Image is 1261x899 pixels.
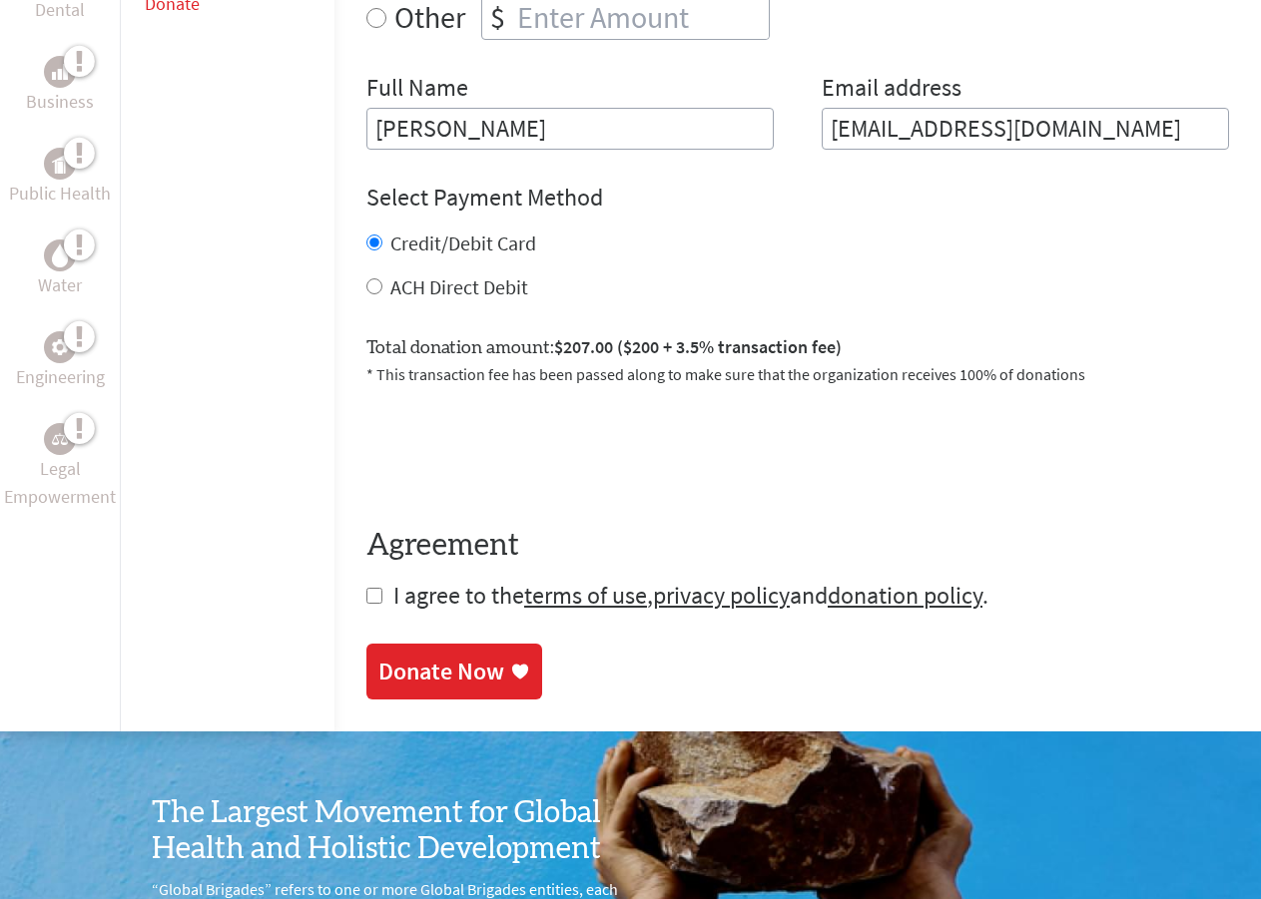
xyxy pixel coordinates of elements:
a: BusinessBusiness [26,56,94,116]
label: Full Name [366,72,468,108]
div: Business [44,56,76,88]
a: Public HealthPublic Health [9,148,111,208]
input: Enter Full Name [366,108,774,150]
img: Engineering [52,339,68,355]
a: EngineeringEngineering [16,331,105,391]
h4: Select Payment Method [366,182,1229,214]
div: Public Health [44,148,76,180]
p: Business [26,88,94,116]
h3: The Largest Movement for Global Health and Holistic Development [152,795,631,867]
a: terms of use [524,580,647,611]
p: Engineering [16,363,105,391]
div: Water [44,239,76,271]
span: $207.00 ($200 + 3.5% transaction fee) [554,335,842,358]
span: I agree to the , and . [393,580,988,611]
a: WaterWater [38,239,82,299]
iframe: reCAPTCHA [366,410,670,488]
p: * This transaction fee has been passed along to make sure that the organization receives 100% of ... [366,362,1229,386]
p: Legal Empowerment [4,455,116,511]
label: Total donation amount: [366,333,842,362]
img: Water [52,244,68,267]
a: donation policy [828,580,982,611]
img: Business [52,64,68,80]
a: Donate Now [366,644,542,699]
h4: Agreement [366,528,1229,564]
p: Water [38,271,82,299]
a: Legal EmpowermentLegal Empowerment [4,423,116,511]
a: privacy policy [653,580,790,611]
label: Email address [822,72,961,108]
div: Donate Now [378,656,504,687]
img: Public Health [52,154,68,174]
label: ACH Direct Debit [390,274,528,299]
input: Your Email [822,108,1229,150]
label: Credit/Debit Card [390,230,536,255]
div: Legal Empowerment [44,423,76,455]
div: Engineering [44,331,76,363]
p: Public Health [9,180,111,208]
img: Legal Empowerment [52,433,68,445]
